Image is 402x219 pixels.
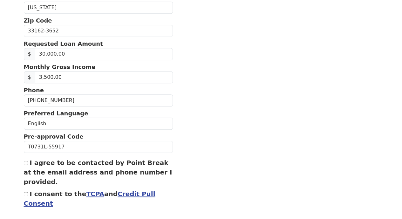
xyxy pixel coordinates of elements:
p: Monthly Gross Income [24,63,173,71]
strong: Zip Code [24,17,52,24]
strong: Phone [24,87,44,93]
label: I consent to the and [24,190,155,207]
strong: Requested Loan Amount [24,40,103,47]
a: TCPA [86,190,104,198]
input: Pre-approval Code [24,141,173,153]
input: Requested Loan Amount [35,48,173,60]
input: Phone [24,94,173,106]
span: $ [24,71,35,83]
strong: Pre-approval Code [24,133,84,140]
strong: Preferred Language [24,110,88,117]
input: Monthly Gross Income [35,71,173,83]
input: Zip Code [24,25,173,37]
label: I agree to be contacted by Point Break at the email address and phone number I provided. [24,159,172,186]
span: $ [24,48,35,60]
